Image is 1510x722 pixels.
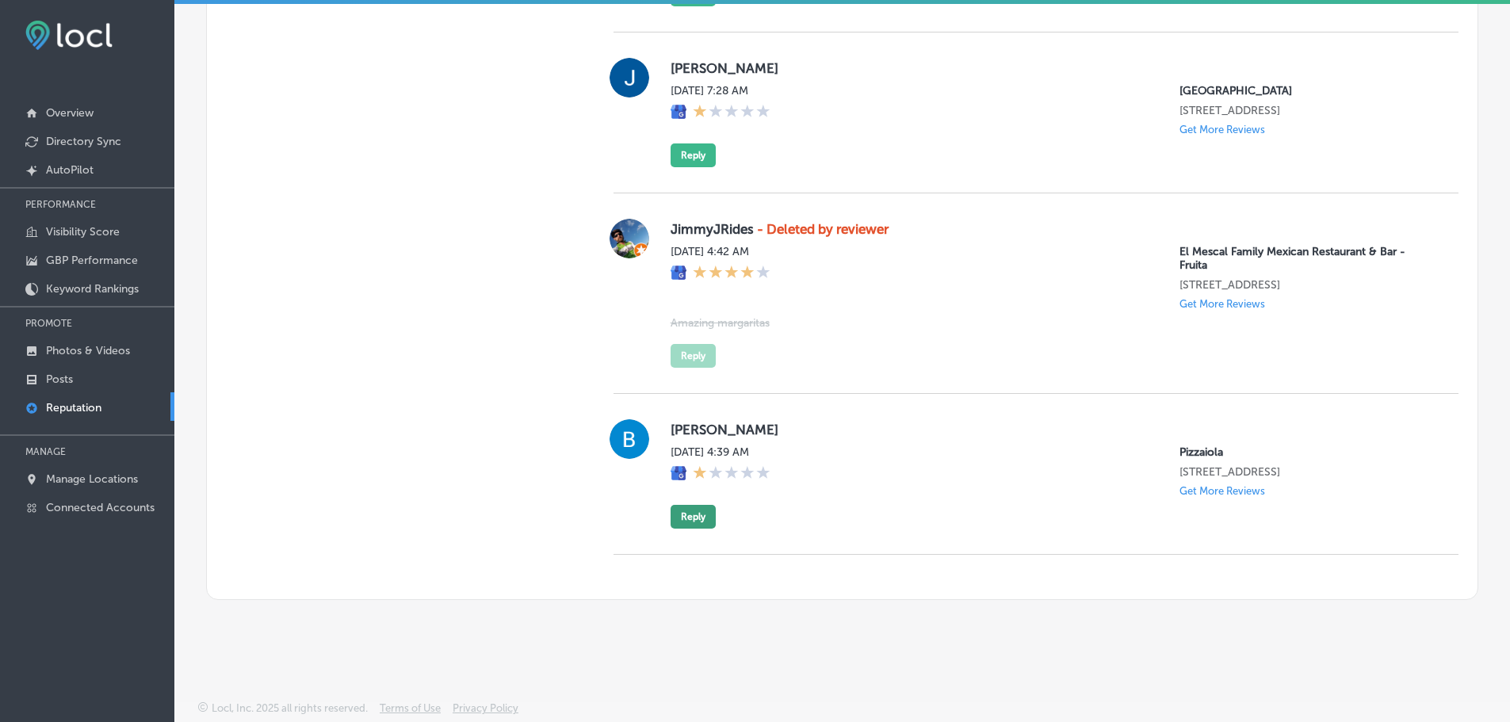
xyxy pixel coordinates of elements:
[46,106,94,120] p: Overview
[671,143,716,167] button: Reply
[46,225,120,239] p: Visibility Score
[1179,485,1265,497] p: Get More Reviews
[671,445,770,459] label: [DATE] 4:39 AM
[46,401,101,414] p: Reputation
[693,465,770,483] div: 1 Star
[671,316,1433,330] blockquote: Amazing margaritas
[212,702,368,714] p: Locl, Inc. 2025 all rights reserved.
[380,702,441,722] a: Terms of Use
[46,163,94,177] p: AutoPilot
[46,282,139,296] p: Keyword Rankings
[671,221,1433,237] label: JimmyJRides
[1179,278,1433,292] p: 439 US-6
[671,344,716,368] button: Reply
[46,501,155,514] p: Connected Accounts
[46,254,138,267] p: GBP Performance
[1179,84,1433,97] p: Robarts Arena
[46,372,73,386] p: Posts
[453,702,518,722] a: Privacy Policy
[671,505,716,529] button: Reply
[1179,445,1433,459] p: Pizzaiola
[46,344,130,357] p: Photos & Videos
[671,84,770,97] label: [DATE] 7:28 AM
[1179,104,1433,117] p: 3000 Ringling Blvd
[693,265,770,282] div: 4 Stars
[46,135,121,148] p: Directory Sync
[1179,465,1433,479] p: 3191 Long Beach Rd
[1179,245,1433,272] p: El Mescal Family Mexican Restaurant & Bar - Fruita
[1179,124,1265,136] p: Get More Reviews
[1179,298,1265,310] p: Get More Reviews
[25,21,113,50] img: fda3e92497d09a02dc62c9cd864e3231.png
[757,221,889,237] strong: - Deleted by reviewer
[671,245,770,258] label: [DATE] 4:42 AM
[671,422,1433,437] label: [PERSON_NAME]
[693,104,770,121] div: 1 Star
[46,472,138,486] p: Manage Locations
[671,60,1433,76] label: [PERSON_NAME]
